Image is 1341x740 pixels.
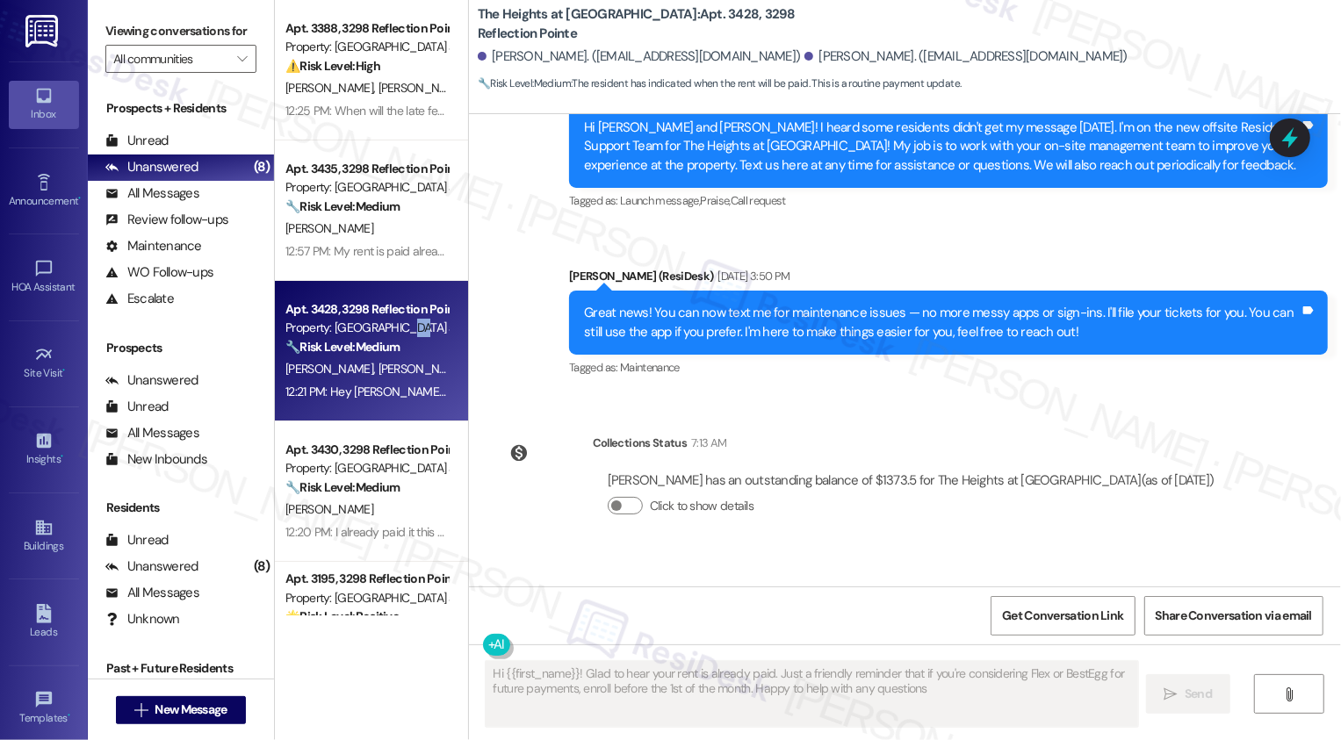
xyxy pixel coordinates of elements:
div: All Messages [105,184,199,203]
label: Click to show details [650,497,753,515]
div: Tagged as: [569,355,1328,380]
div: Unknown [105,610,180,629]
b: The Heights at [GEOGRAPHIC_DATA]: Apt. 3428, 3298 Reflection Pointe [478,5,829,43]
div: [PERSON_NAME]. ([EMAIL_ADDRESS][DOMAIN_NAME]) [804,47,1128,66]
div: Apt. 3430, 3298 Reflection Pointe [285,441,448,459]
strong: ⚠️ Risk Level: High [285,58,380,74]
div: Property: [GEOGRAPHIC_DATA] at [GEOGRAPHIC_DATA] [285,589,448,607]
div: Unread [105,398,169,416]
div: Past + Future Residents [88,659,274,678]
span: [PERSON_NAME] [285,80,379,96]
button: New Message [116,696,246,724]
strong: 🔧 Risk Level: Medium [285,339,400,355]
div: [PERSON_NAME]. ([EMAIL_ADDRESS][DOMAIN_NAME]) [478,47,801,66]
div: All Messages [105,584,199,602]
span: • [78,192,81,205]
div: Unanswered [105,557,198,576]
div: Collections Status [593,434,687,452]
button: Get Conversation Link [991,596,1135,636]
i:  [237,52,247,66]
div: Tagged as: [569,188,1328,213]
span: Send [1185,685,1212,703]
div: 12:20 PM: I already paid it this morning [285,524,479,540]
div: Property: [GEOGRAPHIC_DATA] at [GEOGRAPHIC_DATA] [285,319,448,337]
div: Prospects + Residents [88,99,274,118]
div: (8) [249,553,274,580]
span: [PERSON_NAME] [285,361,379,377]
span: • [68,709,70,722]
span: Launch message , [620,193,700,208]
div: 12:57 PM: My rent is paid already [285,243,451,259]
div: WO Follow-ups [105,263,213,282]
div: 12:21 PM: Hey [PERSON_NAME], we will have it in [DATE] [285,384,563,399]
span: [PERSON_NAME] [285,220,373,236]
a: Insights • [9,426,79,473]
strong: 🌟 Risk Level: Positive [285,608,399,624]
i:  [134,703,148,717]
div: 12:25 PM: When will the late fee kick in ? [285,103,487,119]
span: [PERSON_NAME] [378,361,465,377]
button: Share Conversation via email [1144,596,1323,636]
span: Call request [731,193,786,208]
div: Maintenance [105,237,202,255]
div: [DATE] 3:50 PM [714,267,790,285]
div: Property: [GEOGRAPHIC_DATA] at [GEOGRAPHIC_DATA] [285,38,448,56]
label: Viewing conversations for [105,18,256,45]
div: Hi [PERSON_NAME] and [PERSON_NAME]! I heard some residents didn't get my message [DATE]. I'm on t... [584,119,1300,175]
i:  [1164,687,1178,701]
a: HOA Assistant [9,254,79,301]
div: Apt. 3435, 3298 Reflection Pointe [285,160,448,178]
div: Escalate [105,290,174,308]
div: Great news! You can now text me for maintenance issues — no more messy apps or sign-ins. I'll fil... [584,304,1300,341]
span: New Message [155,700,227,719]
span: Get Conversation Link [1002,607,1123,625]
span: Maintenance [620,360,680,375]
div: Unread [105,531,169,550]
div: Property: [GEOGRAPHIC_DATA] at [GEOGRAPHIC_DATA] [285,178,448,197]
div: (8) [249,154,274,181]
a: Templates • [9,685,79,732]
div: All Messages [105,424,199,442]
a: Site Visit • [9,340,79,387]
span: [PERSON_NAME] [285,501,373,517]
a: Buildings [9,513,79,560]
div: Property: [GEOGRAPHIC_DATA] at [GEOGRAPHIC_DATA] [285,459,448,478]
strong: 🔧 Risk Level: Medium [285,479,400,495]
div: Residents [88,499,274,517]
div: Apt. 3388, 3298 Reflection Pointe [285,19,448,38]
img: ResiDesk Logo [25,15,61,47]
div: Review follow-ups [105,211,228,229]
a: Inbox [9,81,79,128]
span: • [63,364,66,377]
i:  [1283,687,1296,701]
strong: 🔧 Risk Level: Medium [285,198,400,214]
div: Prospects [88,339,274,357]
span: Praise , [700,193,730,208]
span: [PERSON_NAME] [378,80,465,96]
div: Unanswered [105,158,198,176]
span: Share Conversation via email [1156,607,1312,625]
button: Send [1146,674,1231,714]
div: [PERSON_NAME] has an outstanding balance of $1373.5 for The Heights at [GEOGRAPHIC_DATA] (as of [... [608,471,1215,490]
a: Leads [9,599,79,646]
div: New Inbounds [105,450,207,469]
span: : The resident has indicated when the rent will be paid. This is a routine payment update. [478,75,962,93]
div: 7:13 AM [687,434,726,452]
span: • [61,450,63,463]
strong: 🔧 Risk Level: Medium [478,76,571,90]
div: Unread [105,132,169,150]
div: [PERSON_NAME] (ResiDesk) [569,267,1328,291]
div: Unanswered [105,371,198,390]
input: All communities [113,45,228,73]
textarea: Hi {{first_name}}! Glad to hear your rent is already paid. Just a friendly reminder that if you'r... [486,661,1138,727]
div: Apt. 3428, 3298 Reflection Pointe [285,300,448,319]
div: Apt. 3195, 3298 Reflection Pointe [285,570,448,588]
